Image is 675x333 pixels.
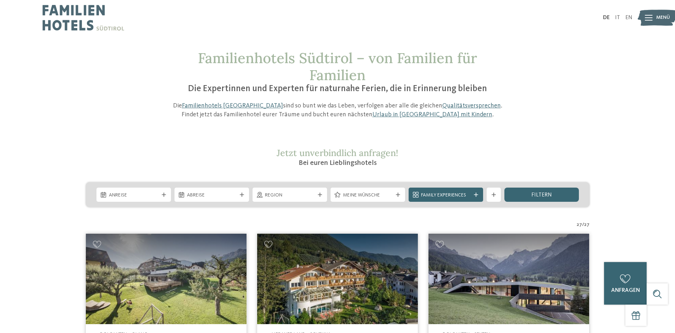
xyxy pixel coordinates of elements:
[428,234,589,324] img: Family Resort Rainer ****ˢ
[625,15,632,21] a: EN
[372,111,492,118] a: Urlaub in [GEOGRAPHIC_DATA] mit Kindern
[86,234,247,324] img: Familienhotels gesucht? Hier findet ihr die besten!
[265,192,315,199] span: Region
[277,147,398,159] span: Jetzt unverbindlich anfragen!
[198,49,477,84] span: Familienhotels Südtirol – von Familien für Familien
[604,262,647,305] a: anfragen
[188,84,487,93] span: Die Expertinnen und Experten für naturnahe Ferien, die in Erinnerung bleiben
[584,221,590,228] span: 27
[187,192,237,199] span: Abreise
[169,101,506,119] p: Die sind so bunt wie das Leben, verfolgen aber alle die gleichen . Findet jetzt das Familienhotel...
[257,234,418,324] img: Family Hotel Gutenberg ****
[109,192,159,199] span: Anreise
[582,221,584,228] span: /
[603,15,610,21] a: DE
[343,192,393,199] span: Meine Wünsche
[182,102,283,109] a: Familienhotels [GEOGRAPHIC_DATA]
[442,102,501,109] a: Qualitätsversprechen
[611,288,640,293] span: anfragen
[531,192,552,198] span: filtern
[615,15,620,21] a: IT
[421,192,471,199] span: Family Experiences
[577,221,582,228] span: 27
[299,160,377,167] span: Bei euren Lieblingshotels
[656,14,670,21] span: Menü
